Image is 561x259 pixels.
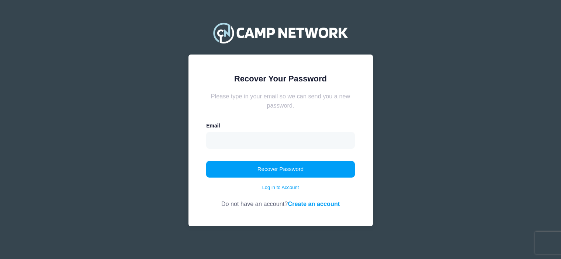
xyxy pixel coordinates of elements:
a: Log in to Account [262,184,299,191]
div: Recover Your Password [206,73,355,85]
button: Recover Password [206,161,355,178]
a: Create an account [288,200,340,207]
div: Do not have an account? [206,191,355,208]
div: Please type in your email so we can send you a new password. [206,92,355,110]
label: Email [206,122,220,130]
img: Camp Network [210,18,351,48]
